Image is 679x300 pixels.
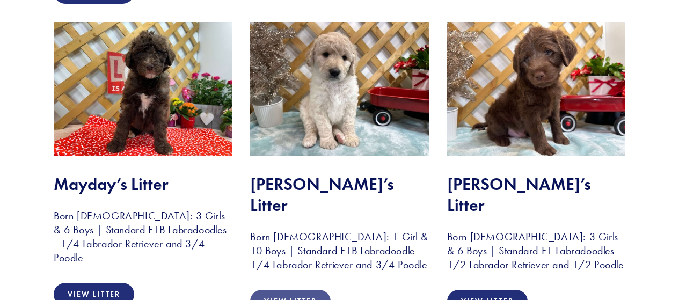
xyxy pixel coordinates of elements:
h2: [PERSON_NAME]’s Litter [250,174,428,215]
h3: Born [DEMOGRAPHIC_DATA]: 3 Girls & 6 Boys | Standard F1B Labradoodles - 1/4 Labrador Retriever an... [54,209,232,265]
h2: [PERSON_NAME]’s Litter [447,174,625,215]
h2: Mayday’s Litter [54,174,232,194]
h3: Born [DEMOGRAPHIC_DATA]: 3 Girls & 6 Boys | Standard F1 Labradoodles - 1/2 Labrador Retriever and... [447,230,625,272]
h3: Born [DEMOGRAPHIC_DATA]: 1 Girl & 10 Boys | Standard F1B Labradoodle - 1/4 Labrador Retriever and... [250,230,428,272]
